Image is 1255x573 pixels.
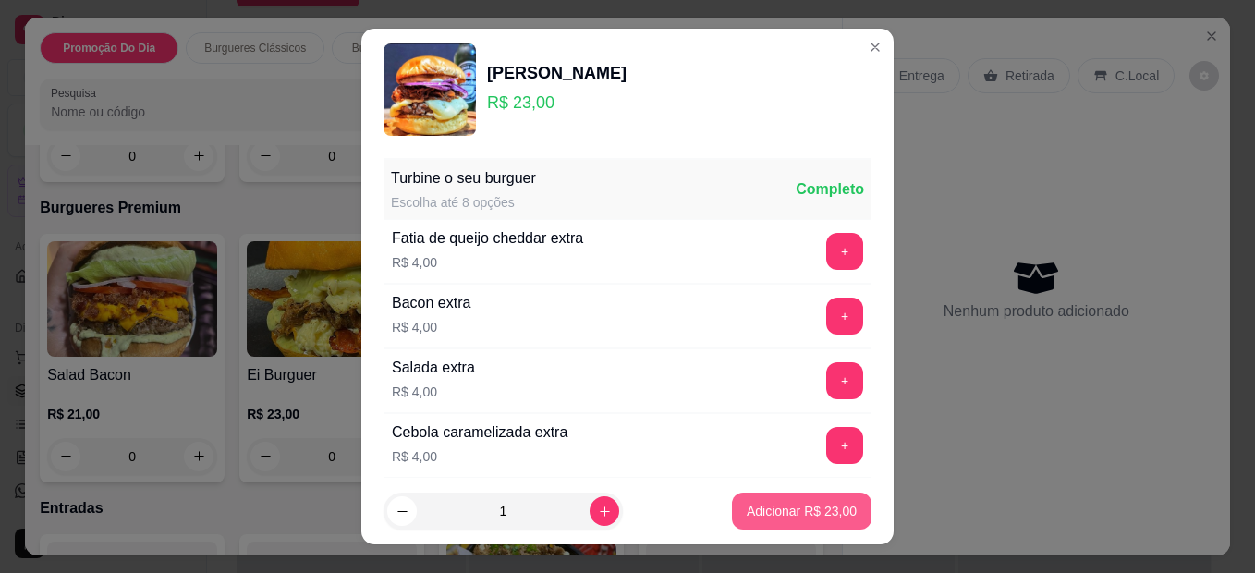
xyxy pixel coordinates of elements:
[826,362,863,399] button: add
[392,292,470,314] div: Bacon extra
[860,32,890,62] button: Close
[796,178,864,201] div: Completo
[392,318,470,336] p: R$ 4,00
[391,193,536,212] div: Escolha até 8 opções
[732,493,871,530] button: Adicionar R$ 23,00
[392,227,583,250] div: Fatia de queijo cheddar extra
[487,90,627,116] p: R$ 23,00
[392,253,583,272] p: R$ 4,00
[387,496,417,526] button: decrease-product-quantity
[826,233,863,270] button: add
[392,357,475,379] div: Salada extra
[590,496,619,526] button: increase-product-quantity
[826,427,863,464] button: add
[392,383,475,401] p: R$ 4,00
[747,502,857,520] p: Adicionar R$ 23,00
[392,447,567,466] p: R$ 4,00
[384,43,476,136] img: product-image
[392,421,567,444] div: Cebola caramelizada extra
[487,60,627,86] div: [PERSON_NAME]
[826,298,863,335] button: add
[391,167,536,189] div: Turbine o seu burguer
